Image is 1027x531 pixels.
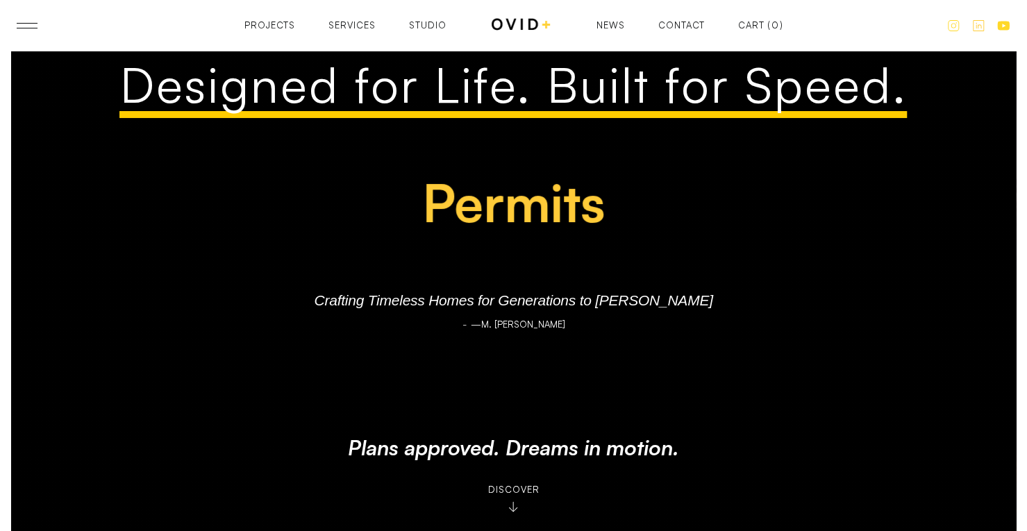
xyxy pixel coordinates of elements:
[387,164,640,240] h1: Permits
[658,21,705,30] a: Contact
[348,435,679,460] h3: Plans approved. Dreams in motion.
[487,482,539,497] div: Discover
[780,21,783,30] div: )
[771,21,779,30] div: 0
[328,21,376,30] a: Services
[470,314,565,335] div: —M. [PERSON_NAME]
[487,482,539,514] a: Discover
[462,314,467,335] div: -
[119,58,907,118] h1: Designed for Life. Built for Speed.
[409,21,446,30] a: Studio
[767,21,771,30] div: (
[738,21,765,30] div: Cart
[738,21,783,30] a: Open empty cart
[304,283,722,307] p: Crafting Timeless Homes for Generations to [PERSON_NAME]
[244,21,295,30] a: Projects
[596,21,625,30] a: News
